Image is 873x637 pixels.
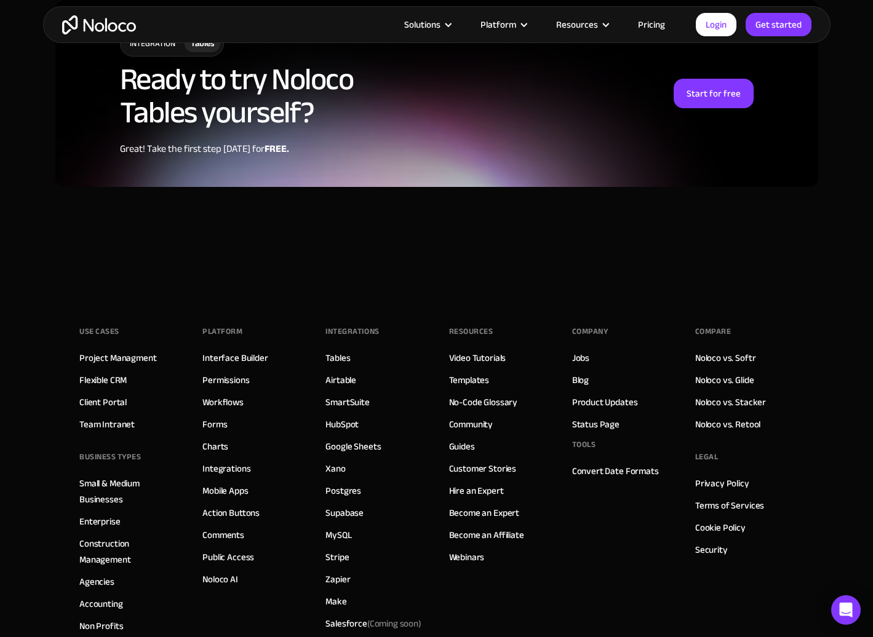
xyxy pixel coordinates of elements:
[572,350,589,366] a: Jobs
[572,416,620,432] a: Status Page
[695,448,719,466] div: Legal
[120,141,354,156] div: Great! Take the first step [DATE] for
[79,536,178,568] a: Construction Management
[367,615,421,632] span: (Coming soon)
[449,350,506,366] a: Video Tutorials
[202,394,244,410] a: Workflows
[687,85,741,101] div: Start for free
[325,593,346,609] a: Make
[325,615,421,631] div: Salesforce
[695,542,728,558] a: Security
[325,372,356,388] a: Airtable
[202,461,250,477] a: Integrations
[202,549,254,565] a: Public Access
[325,527,351,543] a: MySQL
[695,520,746,536] a: Cookie Policy
[202,483,248,499] a: Mobile Apps
[746,13,811,36] a: Get started
[480,17,516,33] div: Platform
[79,618,123,634] a: Non Profits
[325,322,379,341] div: INTEGRATIONS
[79,322,119,341] div: Use Cases
[79,475,178,507] a: Small & Medium Businesses
[202,505,260,521] a: Action Buttons
[449,461,517,477] a: Customer Stories
[265,140,289,158] strong: FREE.
[695,475,749,491] a: Privacy Policy
[325,416,359,432] a: HubSpot
[449,527,524,543] a: Become an Affiliate
[449,549,485,565] a: Webinars
[541,17,623,33] div: Resources
[389,17,465,33] div: Solutions
[325,394,370,410] a: SmartSuite
[449,416,493,432] a: Community
[449,483,504,499] a: Hire an Expert
[79,513,121,529] a: Enterprise
[325,461,345,477] a: Xano
[79,596,123,612] a: Accounting
[202,438,228,454] a: Charts
[449,438,475,454] a: Guides
[79,448,141,466] div: BUSINESS TYPES
[695,416,760,432] a: Noloco vs. Retool
[449,372,490,388] a: Templates
[404,17,440,33] div: Solutions
[449,394,518,410] a: No-Code Glossary
[695,372,754,388] a: Noloco vs. Glide
[831,595,861,625] div: Open Intercom Messenger
[120,63,354,129] h2: Ready to try Noloco Tables yourself?
[62,15,136,34] a: home
[325,549,349,565] a: Stripe
[695,497,764,513] a: Terms of Services
[79,416,135,432] a: Team Intranet
[572,394,638,410] a: Product Updates
[202,527,244,543] a: Comments
[325,350,350,366] a: Tables
[202,372,249,388] a: Permissions
[79,372,127,388] a: Flexible CRM
[79,394,127,410] a: Client Portal
[696,13,736,36] a: Login
[572,322,608,341] div: Company
[79,350,156,366] a: Project Managment
[695,394,766,410] a: Noloco vs. Stacker
[325,438,381,454] a: Google Sheets
[79,574,114,590] a: Agencies
[449,322,493,341] div: Resources
[465,17,541,33] div: Platform
[449,505,520,521] a: Become an Expert
[674,79,754,108] a: Start for free
[325,505,364,521] a: Supabase
[202,416,227,432] a: Forms
[695,350,756,366] a: Noloco vs. Softr
[572,463,659,479] a: Convert Date Formats
[325,571,350,587] a: Zapier
[695,322,731,341] div: Compare
[623,17,680,33] a: Pricing
[202,571,238,587] a: Noloco AI
[572,372,589,388] a: Blog
[556,17,598,33] div: Resources
[202,322,242,341] div: Platform
[325,483,361,499] a: Postgres
[572,435,596,454] div: Tools
[202,350,268,366] a: Interface Builder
